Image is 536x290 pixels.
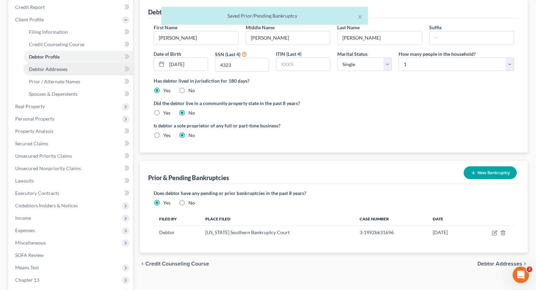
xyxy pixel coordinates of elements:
span: Chapter 13 [15,277,39,283]
input: XXXX [215,58,269,71]
td: [DATE] [427,226,470,239]
a: Spouses & Dependents [23,88,133,100]
th: Date [427,212,470,226]
a: Debtor Addresses [23,63,133,75]
label: Date of Birth [154,50,181,58]
span: SOFA Review [15,252,44,258]
span: Lawsuits [15,178,34,184]
label: Is debtor a sole proprietor of any full or part-time business? [154,122,330,129]
a: SOFA Review [10,249,133,261]
label: ITIN (Last 4) [276,50,301,58]
th: Case Number [354,212,427,226]
div: Saved Prior/Pending Bankruptcy [167,12,362,19]
span: Executory Contracts [15,190,59,196]
span: Prior / Alternate Names [29,79,80,84]
label: Yes [163,110,171,116]
label: SSN (Last 4) [215,51,240,58]
div: Prior & Pending Bankruptcies [148,174,229,182]
label: No [188,132,195,139]
a: Credit Counseling Course [23,38,133,51]
input: -- [154,31,238,44]
span: Means Test [15,265,39,270]
a: Filing Information [23,26,133,38]
td: [US_STATE] Southern Bankruptcy Court [200,226,354,239]
a: Unsecured Priority Claims [10,150,133,162]
span: Debtor Addresses [477,261,522,267]
span: Secured Claims [15,141,48,146]
span: Credit Report [15,4,45,10]
label: Does debtor have any pending or prior bankruptcies in the past 8 years? [154,189,514,197]
span: Filing Information [29,29,68,35]
button: chevron_left Credit Counseling Course [140,261,209,267]
td: 3:1992bk31696 [354,226,427,239]
span: Miscellaneous [15,240,46,246]
a: Secured Claims [10,137,133,150]
th: Filed By [154,212,200,226]
button: × [358,12,362,21]
label: Yes [163,132,171,139]
a: Executory Contracts [10,187,133,199]
label: Yes [163,199,171,206]
label: Marital Status [337,50,368,58]
a: Lawsuits [10,175,133,187]
span: Codebtors Insiders & Notices [15,203,78,208]
td: Debtor [154,226,200,239]
span: Income [15,215,31,221]
span: Debtor Addresses [29,66,68,72]
span: Credit Counseling Course [29,41,84,47]
span: Spouses & Dependents [29,91,78,97]
span: Expenses [15,227,35,233]
span: Debtor Profile [29,54,60,60]
iframe: Intercom live chat [513,267,529,283]
span: Unsecured Nonpriority Claims [15,165,81,171]
i: chevron_left [140,261,145,267]
th: Place Filed [200,212,354,226]
span: Personal Property [15,116,54,122]
label: No [188,110,195,116]
label: Did the debtor live in a community property state in the past 8 years? [154,100,514,107]
a: Property Analysis [10,125,133,137]
input: -- [338,31,422,44]
button: Debtor Addresses chevron_right [477,261,528,267]
span: Credit Counseling Course [145,261,209,267]
label: Has debtor lived in jurisdiction for 180 days? [154,77,514,84]
a: Unsecured Nonpriority Claims [10,162,133,175]
a: Credit Report [10,1,133,13]
label: How many people in the household? [399,50,476,58]
a: Prior / Alternate Names [23,75,133,88]
span: 2 [527,267,532,272]
a: Debtor Profile [23,51,133,63]
span: Real Property [15,103,45,109]
span: Property Analysis [15,128,53,134]
label: No [188,87,195,94]
span: Unsecured Priority Claims [15,153,72,159]
i: chevron_right [522,261,528,267]
button: New Bankruptcy [464,166,517,179]
input: XXXX [276,58,330,71]
input: M.I [246,31,330,44]
label: Yes [163,87,171,94]
label: No [188,199,195,206]
input: -- [430,31,514,44]
input: MM/DD/YYYY [167,58,208,71]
